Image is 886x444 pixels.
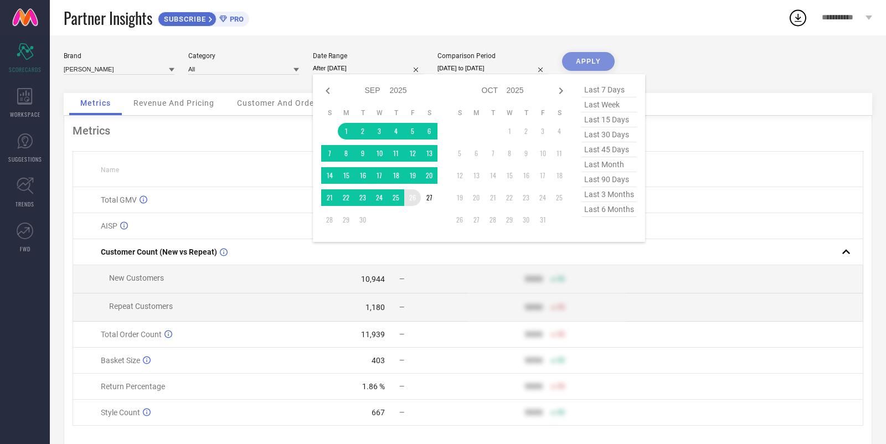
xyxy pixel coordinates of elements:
[80,99,111,107] span: Metrics
[501,145,518,162] td: Wed Oct 08 2025
[354,211,371,228] td: Tue Sep 30 2025
[451,211,468,228] td: Sun Oct 26 2025
[788,8,808,28] div: Open download list
[399,275,404,283] span: —
[581,82,637,97] span: last 7 days
[399,409,404,416] span: —
[525,330,543,339] div: 9999
[404,145,421,162] td: Fri Sep 12 2025
[313,52,424,60] div: Date Range
[404,109,421,117] th: Friday
[101,195,137,204] span: Total GMV
[581,187,637,202] span: last 3 months
[158,15,209,23] span: SUBSCRIBE
[237,99,322,107] span: Customer And Orders
[8,155,42,163] span: SUGGESTIONS
[399,303,404,311] span: —
[581,97,637,112] span: last week
[557,383,565,390] span: 50
[551,109,568,117] th: Saturday
[534,189,551,206] td: Fri Oct 24 2025
[534,167,551,184] td: Fri Oct 17 2025
[581,172,637,187] span: last 90 days
[404,167,421,184] td: Fri Sep 19 2025
[101,330,162,339] span: Total Order Count
[437,63,548,74] input: Select comparison period
[518,123,534,140] td: Thu Oct 02 2025
[64,52,174,60] div: Brand
[534,211,551,228] td: Fri Oct 31 2025
[321,167,338,184] td: Sun Sep 14 2025
[501,123,518,140] td: Wed Oct 01 2025
[158,9,249,27] a: SUBSCRIBEPRO
[557,357,565,364] span: 50
[534,145,551,162] td: Fri Oct 10 2025
[581,142,637,157] span: last 45 days
[388,123,404,140] td: Thu Sep 04 2025
[404,123,421,140] td: Fri Sep 05 2025
[188,52,299,60] div: Category
[551,189,568,206] td: Sat Oct 25 2025
[518,167,534,184] td: Thu Oct 16 2025
[101,408,140,417] span: Style Count
[451,189,468,206] td: Sun Oct 19 2025
[371,189,388,206] td: Wed Sep 24 2025
[321,145,338,162] td: Sun Sep 07 2025
[388,167,404,184] td: Thu Sep 18 2025
[338,211,354,228] td: Mon Sep 29 2025
[468,189,485,206] td: Mon Oct 20 2025
[338,109,354,117] th: Monday
[354,167,371,184] td: Tue Sep 16 2025
[468,145,485,162] td: Mon Oct 06 2025
[534,123,551,140] td: Fri Oct 03 2025
[437,52,548,60] div: Comparison Period
[421,109,437,117] th: Saturday
[101,166,119,174] span: Name
[485,145,501,162] td: Tue Oct 07 2025
[20,245,30,253] span: FWD
[554,84,568,97] div: Next month
[399,331,404,338] span: —
[551,145,568,162] td: Sat Oct 11 2025
[501,211,518,228] td: Wed Oct 29 2025
[501,189,518,206] td: Wed Oct 22 2025
[16,200,34,208] span: TRENDS
[525,275,543,283] div: 9999
[451,145,468,162] td: Sun Oct 05 2025
[101,382,165,391] span: Return Percentage
[581,127,637,142] span: last 30 days
[64,7,152,29] span: Partner Insights
[421,123,437,140] td: Sat Sep 06 2025
[371,109,388,117] th: Wednesday
[338,145,354,162] td: Mon Sep 08 2025
[468,167,485,184] td: Mon Oct 13 2025
[372,408,385,417] div: 667
[73,124,863,137] div: Metrics
[525,303,543,312] div: 9999
[485,109,501,117] th: Tuesday
[485,211,501,228] td: Tue Oct 28 2025
[388,145,404,162] td: Thu Sep 11 2025
[581,157,637,172] span: last month
[133,99,214,107] span: Revenue And Pricing
[485,167,501,184] td: Tue Oct 14 2025
[518,145,534,162] td: Thu Oct 09 2025
[354,145,371,162] td: Tue Sep 09 2025
[365,303,385,312] div: 1,180
[525,408,543,417] div: 9999
[361,330,385,339] div: 11,939
[388,109,404,117] th: Thursday
[399,357,404,364] span: —
[101,221,117,230] span: AISP
[372,356,385,365] div: 403
[557,331,565,338] span: 50
[388,189,404,206] td: Thu Sep 25 2025
[525,356,543,365] div: 9999
[362,382,385,391] div: 1.86 %
[354,189,371,206] td: Tue Sep 23 2025
[354,109,371,117] th: Tuesday
[321,211,338,228] td: Sun Sep 28 2025
[557,409,565,416] span: 50
[371,167,388,184] td: Wed Sep 17 2025
[518,189,534,206] td: Thu Oct 23 2025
